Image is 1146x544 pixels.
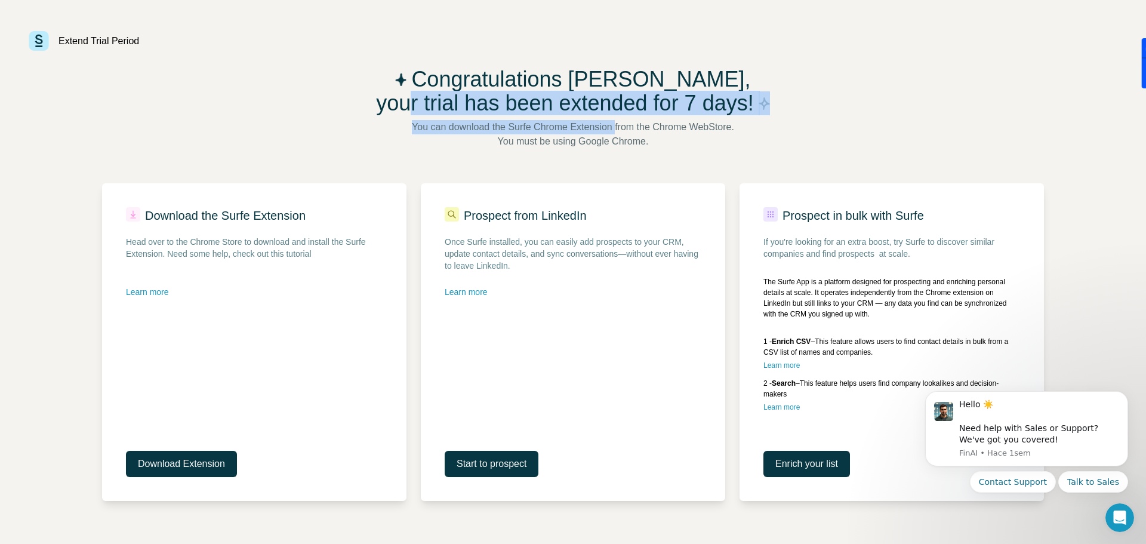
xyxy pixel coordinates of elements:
[29,31,49,51] img: Surfe - Surfe logo
[126,236,383,260] span: Head over to the Chrome Store to download and install the Surfe Extension. Need some help, check ...
[376,91,753,115] span: your trial has been extended for 7 days!
[763,236,1020,260] div: If you're looking for an extra boost, try Surfe to discover similar companies and find prospects ...
[126,451,237,477] button: Download Extension
[763,402,800,413] button: Learn more
[445,286,488,298] button: Learn more
[763,378,1020,399] div: 2 - – This feature helps users find company lookalikes and decision-makers
[58,34,139,48] div: Extend Trial Period
[412,120,734,134] span: You can download the Surfe Chrome Extension from the Chrome WebStore.
[772,337,811,346] b: Enrich CSV
[457,457,526,471] span: Start to prospect
[763,360,800,371] button: Learn more
[138,457,225,471] span: Download Extension
[763,451,850,477] button: Enrich your list
[145,207,306,224] p: Download the Surfe Extension
[783,207,924,224] p: Prospect in bulk with Surfe
[126,286,169,298] button: Learn more
[395,67,406,91] img: Icon Star Filled
[445,312,660,432] iframe: YouTube video player
[907,376,1146,538] iframe: Intercom notifications mensaje
[498,134,649,149] span: You must be using Google Chrome.
[126,312,341,432] iframe: YouTube video player
[763,336,1020,358] div: 1 - – This feature allows users to find contact details in bulk from a CSV list of names and comp...
[763,276,1020,319] div: The Surfe App is a platform designed for prospecting and enriching personal details at scale. It ...
[772,379,796,388] b: Search
[464,207,587,224] p: Prospect from LinkedIn
[445,451,538,477] button: Start to prospect
[1105,503,1134,532] iframe: Intercom live chat
[775,457,838,471] span: Enrich your list
[445,236,701,272] span: Once Surfe installed, you can easily add prospects to your CRM, update contact details, and sync ...
[759,91,770,115] img: Icon Star Filled
[411,67,750,91] span: Congratulations [PERSON_NAME],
